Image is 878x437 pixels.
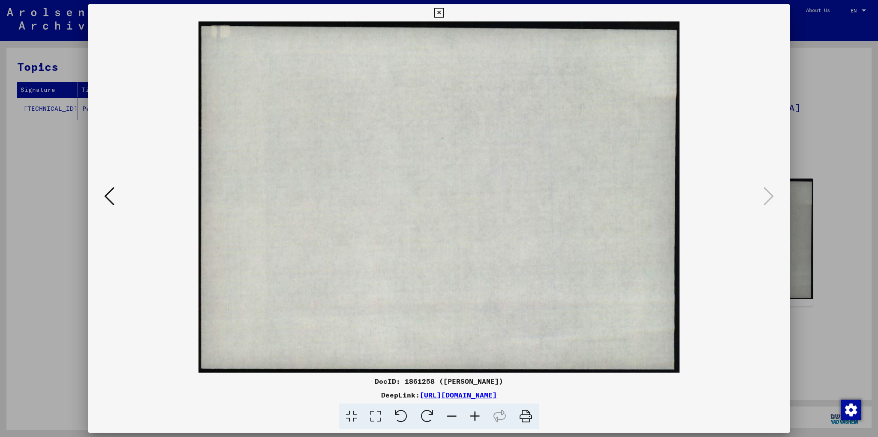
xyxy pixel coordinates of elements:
[841,400,861,420] img: Change consent
[117,21,761,373] img: 002.jpg
[420,391,497,399] a: [URL][DOMAIN_NAME]
[840,399,861,420] div: Change consent
[88,376,790,386] div: DocID: 1861258 ([PERSON_NAME])
[88,390,790,400] div: DeepLink:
